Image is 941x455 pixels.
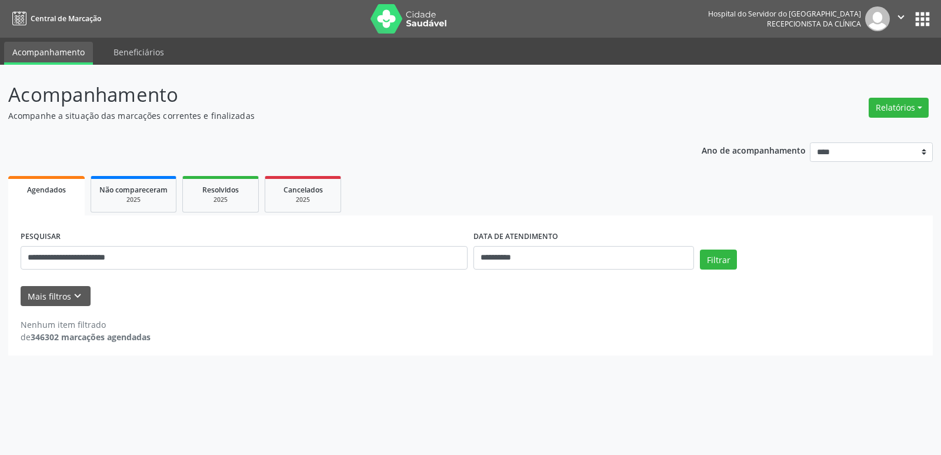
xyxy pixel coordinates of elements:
[21,318,151,331] div: Nenhum item filtrado
[869,98,929,118] button: Relatórios
[702,142,806,157] p: Ano de acompanhamento
[8,80,655,109] p: Acompanhamento
[895,11,907,24] i: 
[27,185,66,195] span: Agendados
[8,109,655,122] p: Acompanhe a situação das marcações correntes e finalizadas
[105,42,172,62] a: Beneficiários
[767,19,861,29] span: Recepcionista da clínica
[99,195,168,204] div: 2025
[708,9,861,19] div: Hospital do Servidor do [GEOGRAPHIC_DATA]
[273,195,332,204] div: 2025
[473,228,558,246] label: DATA DE ATENDIMENTO
[99,185,168,195] span: Não compareceram
[283,185,323,195] span: Cancelados
[865,6,890,31] img: img
[890,6,912,31] button: 
[191,195,250,204] div: 2025
[202,185,239,195] span: Resolvidos
[21,331,151,343] div: de
[31,331,151,343] strong: 346302 marcações agendadas
[21,228,61,246] label: PESQUISAR
[4,42,93,65] a: Acompanhamento
[700,250,737,270] button: Filtrar
[21,286,91,307] button: Mais filtroskeyboard_arrow_down
[31,14,101,24] span: Central de Marcação
[71,290,84,303] i: keyboard_arrow_down
[912,9,933,29] button: apps
[8,9,101,28] a: Central de Marcação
